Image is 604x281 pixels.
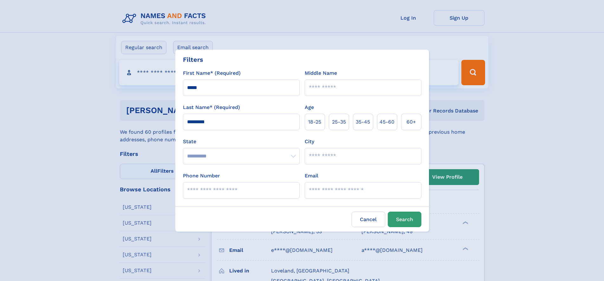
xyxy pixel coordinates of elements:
span: 25‑35 [332,118,346,126]
span: 60+ [406,118,416,126]
span: 45‑60 [380,118,394,126]
label: State [183,138,300,145]
label: Cancel [352,212,385,227]
span: 18‑25 [308,118,321,126]
button: Search [388,212,421,227]
label: Last Name* (Required) [183,104,240,111]
label: Email [305,172,318,180]
label: Middle Name [305,69,337,77]
label: First Name* (Required) [183,69,241,77]
label: City [305,138,314,145]
div: Filters [183,55,203,64]
span: 35‑45 [356,118,370,126]
label: Phone Number [183,172,220,180]
label: Age [305,104,314,111]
